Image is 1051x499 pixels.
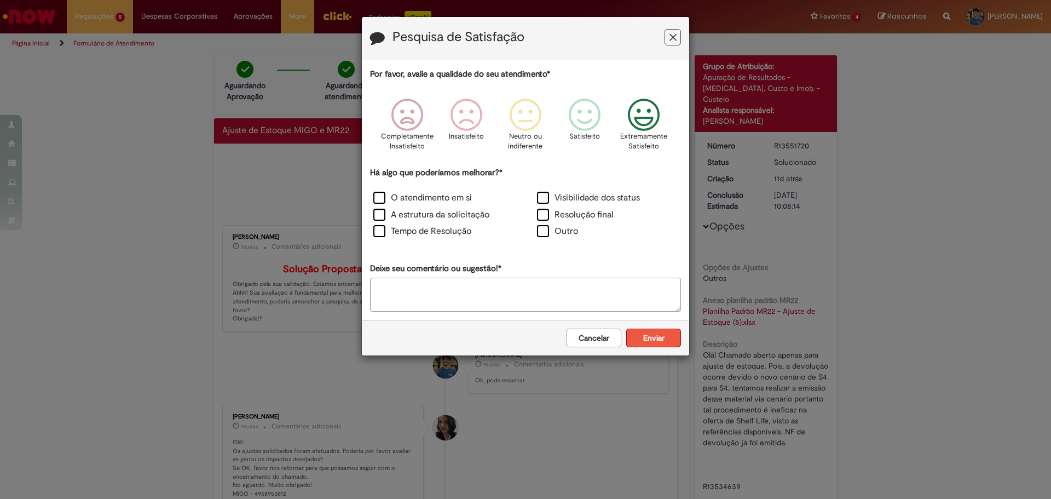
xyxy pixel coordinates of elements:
[620,131,667,152] p: Extremamente Satisfeito
[370,167,681,241] div: Há algo que poderíamos melhorar?*
[373,225,471,238] label: Tempo de Resolução
[370,263,501,274] label: Deixe seu comentário ou sugestão!*
[616,90,672,165] div: Extremamente Satisfeito
[537,225,578,238] label: Outro
[381,131,434,152] p: Completamente Insatisfeito
[373,209,489,221] label: A estrutura da solicitação
[626,329,681,347] button: Enviar
[537,192,640,204] label: Visibilidade dos status
[569,131,600,142] p: Satisfeito
[379,90,435,165] div: Completamente Insatisfeito
[557,90,613,165] div: Satisfeito
[506,131,545,152] p: Neutro ou indiferente
[438,90,494,165] div: Insatisfeito
[537,209,614,221] label: Resolução final
[392,30,524,44] label: Pesquisa de Satisfação
[373,192,472,204] label: O atendimento em si
[449,131,484,142] p: Insatisfeito
[498,90,553,165] div: Neutro ou indiferente
[567,329,621,347] button: Cancelar
[370,68,550,80] label: Por favor, avalie a qualidade do seu atendimento*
